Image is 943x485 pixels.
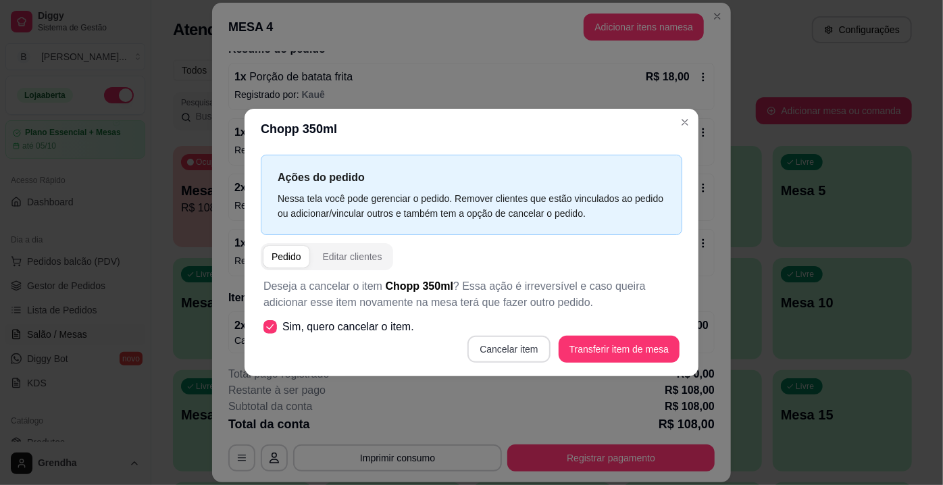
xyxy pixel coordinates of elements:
[386,280,453,292] span: Chopp 350ml
[278,191,665,221] div: Nessa tela você pode gerenciar o pedido. Remover clientes que estão vinculados ao pedido ou adici...
[323,250,382,263] div: Editar clientes
[263,278,680,311] p: Deseja a cancelar o item ? Essa ação é irreversível e caso queira adicionar esse item novamente n...
[282,319,414,335] span: Sim, quero cancelar o item.
[467,336,550,363] button: Cancelar item
[674,111,696,133] button: Close
[559,336,680,363] button: Transferir item de mesa
[278,169,665,186] p: Ações do pedido
[272,250,301,263] div: Pedido
[245,109,698,149] header: Chopp 350ml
